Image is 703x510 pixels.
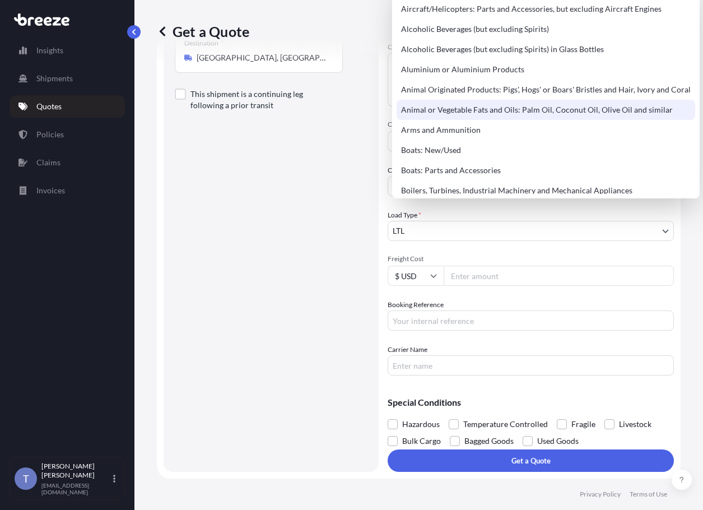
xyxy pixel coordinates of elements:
div: Animal Originated Products: Pigs', Hogs' or Boars' Bristles and Hair, Ivory and Coral [397,80,695,100]
p: Terms of Use [630,490,667,499]
p: Claims [36,157,60,168]
label: Carrier Name [388,344,427,355]
span: T [23,473,29,484]
div: Alcoholic Beverages (but excluding Spirits) [397,19,695,39]
span: Fragile [571,416,595,433]
p: Invoices [36,185,65,196]
span: LTL [393,225,404,237]
p: Get a Quote [157,22,249,40]
p: Special Conditions [388,398,674,407]
div: Boats: Parts and Accessories [397,160,695,180]
input: Enter amount [444,266,674,286]
div: Arms and Ammunition [397,120,695,140]
div: Aluminium or Aluminium Products [397,59,695,80]
span: Commodity Value [388,120,674,129]
p: Get a Quote [511,455,551,466]
input: Full name [388,176,653,196]
span: Load Type [388,210,421,221]
p: Policies [36,129,64,140]
span: Used Goods [537,433,579,449]
p: Quotes [36,101,62,112]
label: Cargo Owner [388,165,431,176]
span: Bulk Cargo [402,433,441,449]
span: Livestock [619,416,651,433]
div: Boats: New/Used [397,140,695,160]
label: Booking Reference [388,299,444,310]
div: Alcoholic Beverages (but excluding Spirits) in Glass Bottles [397,39,695,59]
p: Insights [36,45,63,56]
div: Boilers, Turbines, Industrial Machinery and Mechanical Appliances [397,180,695,201]
span: Bagged Goods [464,433,514,449]
span: Hazardous [402,416,440,433]
input: Enter name [388,355,674,375]
p: [PERSON_NAME] [PERSON_NAME] [41,462,111,480]
span: Freight Cost [388,254,674,263]
p: [EMAIL_ADDRESS][DOMAIN_NAME] [41,482,111,495]
p: Shipments [36,73,73,84]
div: Animal or Vegetable Fats and Oils: Palm Oil, Coconut Oil, Olive Oil and similar [397,100,695,120]
input: Your internal reference [388,310,674,331]
span: Temperature Controlled [463,416,548,433]
p: Privacy Policy [580,490,621,499]
label: This shipment is a continuing leg following a prior transit [190,89,334,111]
